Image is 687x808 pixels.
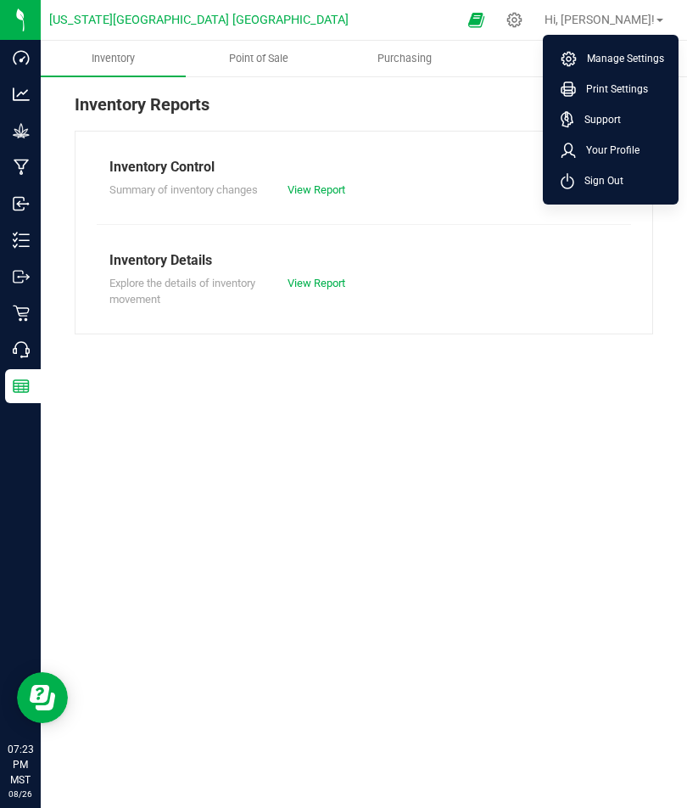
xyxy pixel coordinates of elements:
[49,13,349,27] span: [US_STATE][GEOGRAPHIC_DATA] [GEOGRAPHIC_DATA]
[13,86,30,103] inline-svg: Analytics
[13,268,30,285] inline-svg: Outbound
[109,157,618,177] div: Inventory Control
[288,277,345,289] a: View Report
[13,122,30,139] inline-svg: Grow
[206,51,311,66] span: Point of Sale
[109,277,255,306] span: Explore the details of inventory movement
[13,341,30,358] inline-svg: Call Center
[13,159,30,176] inline-svg: Manufacturing
[355,51,455,66] span: Purchasing
[504,12,525,28] div: Manage settings
[288,183,345,196] a: View Report
[13,378,30,395] inline-svg: Reports
[547,166,674,196] li: Sign Out
[332,41,477,76] a: Purchasing
[41,41,186,76] a: Inventory
[545,13,655,26] span: Hi, [PERSON_NAME]!
[8,742,33,788] p: 07:23 PM MST
[574,172,623,189] span: Sign Out
[574,111,621,128] span: Support
[75,92,653,131] div: Inventory Reports
[17,672,68,723] iframe: Resource center
[576,81,648,98] span: Print Settings
[13,195,30,212] inline-svg: Inbound
[577,50,664,67] span: Manage Settings
[576,142,640,159] span: Your Profile
[13,232,30,249] inline-svg: Inventory
[186,41,331,76] a: Point of Sale
[69,51,158,66] span: Inventory
[561,111,667,128] a: Support
[13,305,30,322] inline-svg: Retail
[13,49,30,66] inline-svg: Dashboard
[457,3,495,36] span: Open Ecommerce Menu
[109,183,258,196] span: Summary of inventory changes
[109,250,618,271] div: Inventory Details
[8,788,33,800] p: 08/26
